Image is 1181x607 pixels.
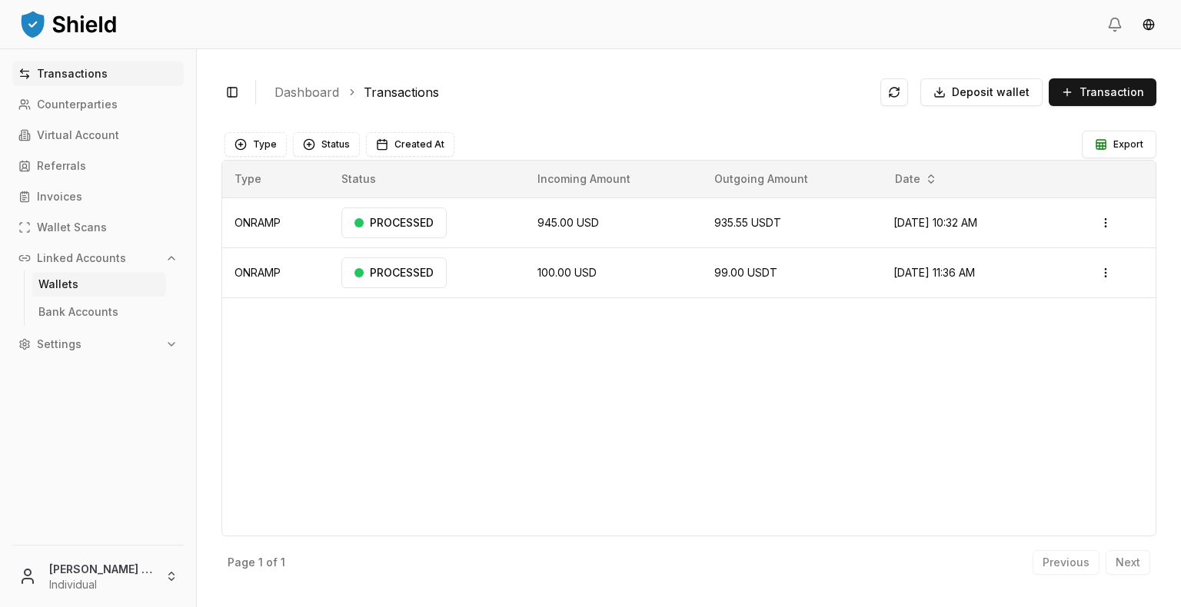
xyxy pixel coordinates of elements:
a: Dashboard [274,83,339,101]
button: Linked Accounts [12,246,184,270]
th: Type [222,161,329,197]
button: Status [293,132,360,157]
a: Counterparties [12,92,184,117]
td: ONRAMP [222,247,329,297]
p: Linked Accounts [37,253,126,264]
p: Invoices [37,191,82,202]
p: Referrals [37,161,86,171]
p: of [266,557,278,568]
p: Counterparties [37,99,118,110]
button: Type [225,132,287,157]
span: 100.00 USD [537,266,597,279]
div: PROCESSED [341,207,447,238]
p: Wallets [38,279,78,290]
a: Wallets [32,272,166,297]
p: Bank Accounts [38,307,118,317]
span: Created At [394,138,444,151]
a: Bank Accounts [32,300,166,324]
img: ShieldPay Logo [18,8,118,39]
div: PROCESSED [341,257,447,288]
th: Incoming Amount [525,161,703,197]
a: Virtual Account [12,123,184,148]
button: Date [889,167,943,191]
a: Referrals [12,154,184,178]
a: Transactions [364,83,439,101]
th: Outgoing Amount [702,161,880,197]
td: ONRAMP [222,197,329,247]
th: Status [329,161,525,197]
p: Individual [49,577,153,592]
p: Settings [37,339,82,350]
span: 99.00 USDT [714,266,777,279]
button: [PERSON_NAME] [PERSON_NAME]Individual [6,552,190,601]
span: Transaction [1080,85,1144,100]
button: Export [1082,131,1156,158]
p: Wallet Scans [37,222,107,233]
nav: breadcrumb [274,83,868,101]
button: Created At [366,132,454,157]
p: Virtual Account [37,130,119,141]
span: [DATE] 10:32 AM [893,216,977,229]
a: Invoices [12,184,184,209]
span: Deposit wallet [952,85,1030,100]
span: 945.00 USD [537,216,599,229]
p: Transactions [37,68,108,79]
a: Transactions [12,61,184,86]
span: [DATE] 11:36 AM [893,266,975,279]
button: Deposit wallet [920,78,1043,106]
button: Settings [12,332,184,357]
span: 935.55 USDT [714,216,781,229]
a: Wallet Scans [12,215,184,240]
p: 1 [258,557,263,568]
p: [PERSON_NAME] [PERSON_NAME] [49,561,153,577]
p: 1 [281,557,285,568]
p: Page [228,557,255,568]
button: Transaction [1049,78,1156,106]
